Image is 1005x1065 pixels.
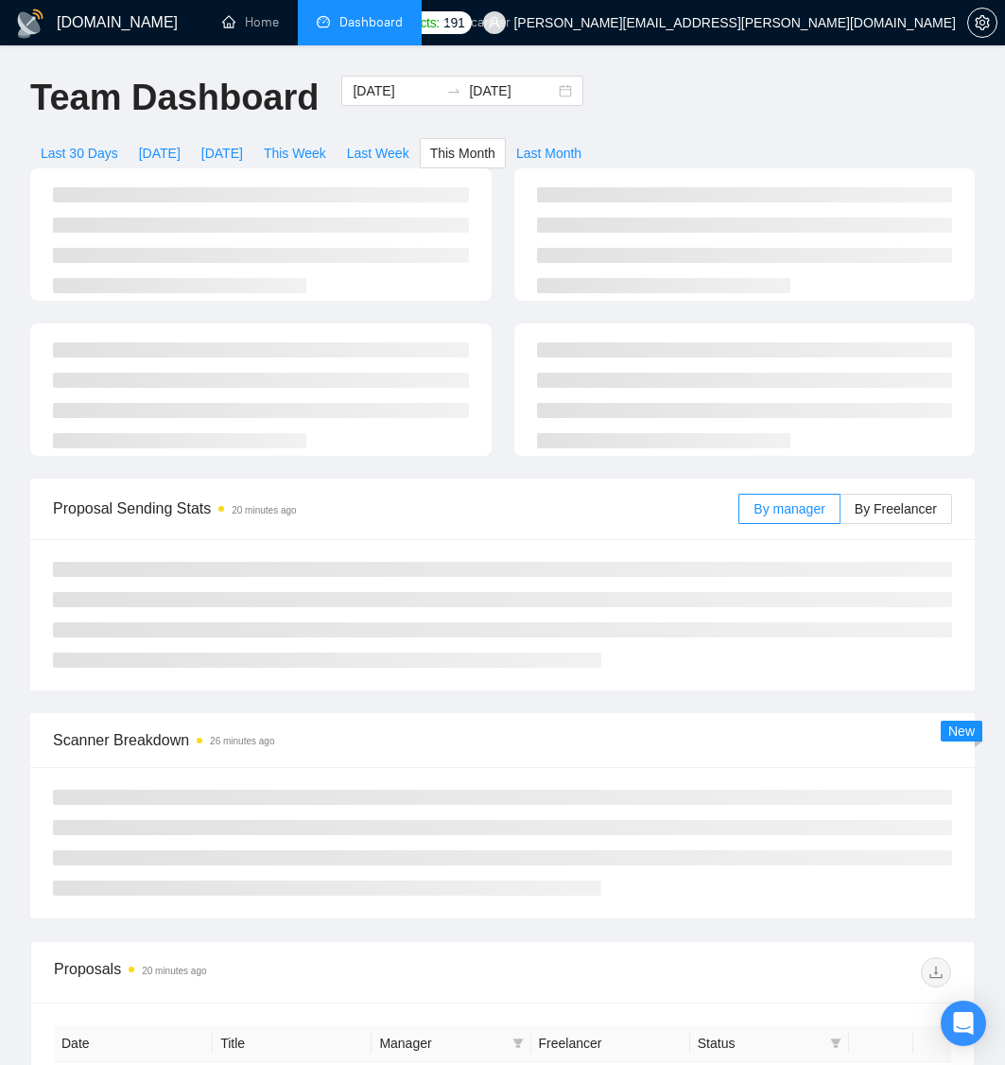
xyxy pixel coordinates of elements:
th: Title [213,1025,372,1062]
th: Manager [372,1025,530,1062]
span: By manager [754,501,824,516]
span: filter [512,1038,524,1049]
span: Scanner Breakdown [53,728,952,752]
a: searchScanner [441,14,511,30]
span: user [488,16,501,29]
span: This Week [264,143,326,164]
span: [DATE] [201,143,243,164]
button: [DATE] [191,138,253,168]
span: filter [830,1038,841,1049]
time: 26 minutes ago [210,736,274,746]
span: Last Week [347,143,409,164]
span: setting [968,15,996,30]
a: setting [967,15,997,30]
span: Proposal Sending Stats [53,497,738,520]
span: This Month [430,143,495,164]
time: 20 minutes ago [142,966,206,976]
button: Last Week [337,138,420,168]
button: setting [967,8,997,38]
span: New [948,724,975,739]
span: Last 30 Days [41,143,118,164]
button: This Month [420,138,506,168]
span: Status [698,1033,823,1054]
img: logo [15,9,45,39]
input: End date [469,80,555,101]
th: Date [54,1025,213,1062]
span: swap-right [446,83,461,98]
button: [DATE] [129,138,191,168]
span: filter [826,1029,845,1057]
button: Last 30 Days [30,138,129,168]
input: Start date [353,80,439,101]
th: Freelancer [531,1025,690,1062]
span: filter [509,1029,528,1057]
span: Dashboard [339,14,403,30]
time: 20 minutes ago [232,505,296,515]
span: dashboard [317,15,330,28]
h1: Team Dashboard [30,76,319,120]
a: homeHome [222,14,279,30]
span: [DATE] [139,143,181,164]
span: Last Month [516,143,581,164]
div: Open Intercom Messenger [941,1001,986,1046]
span: By Freelancer [855,501,937,516]
div: Proposals [54,957,503,987]
button: This Week [253,138,337,168]
span: Manager [379,1033,504,1054]
span: to [446,83,461,98]
button: Last Month [506,138,592,168]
